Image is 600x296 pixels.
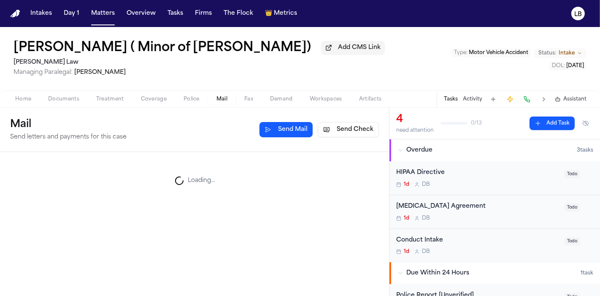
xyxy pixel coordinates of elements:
span: Todo [565,237,580,245]
span: Loading... [188,177,215,185]
span: Overdue [406,146,432,155]
span: Demand [270,96,293,103]
button: Intakes [27,6,55,21]
div: HIPAA Directive [396,168,559,178]
button: Tasks [164,6,186,21]
span: D B [422,181,430,188]
span: 3 task s [577,147,593,154]
button: crownMetrics [262,6,300,21]
span: Managing Paralegal: [14,69,73,76]
button: Edit DOL: 2025-09-23 [549,62,586,70]
span: Artifacts [359,96,382,103]
span: Home [15,96,31,103]
span: Type : [454,50,468,55]
button: Edit matter name [14,41,311,56]
button: Tasks [444,96,458,103]
span: [PERSON_NAME] [74,69,126,76]
span: Coverage [141,96,167,103]
p: Send letters and payments for this case [10,133,127,141]
button: Due Within 24 Hours1task [389,262,600,284]
h1: Mail [10,118,127,131]
span: D B [422,215,430,222]
h2: [PERSON_NAME] Law [14,57,385,68]
button: Edit Type: Motor Vehicle Accident [451,49,531,57]
button: Create Immediate Task [504,93,516,105]
span: 1d [404,215,409,222]
span: Todo [565,170,580,178]
span: Documents [48,96,79,103]
div: need attention [396,127,434,134]
button: Activity [463,96,482,103]
span: Treatment [96,96,124,103]
span: Police [184,96,200,103]
button: Overview [123,6,159,21]
button: Day 1 [60,6,83,21]
div: Open task: Retainer Agreement [389,195,600,229]
span: Due Within 24 Hours [406,269,469,277]
button: Add CMS Link [321,41,385,54]
button: Send Mail [259,122,313,137]
span: Fax [244,96,253,103]
button: Overdue3tasks [389,139,600,161]
span: Status: [538,50,556,57]
span: Workspaces [310,96,342,103]
span: Assistant [563,96,586,103]
span: 1 task [581,270,593,277]
button: Send Check [318,122,379,137]
button: Assistant [555,96,586,103]
span: [DATE] [566,63,584,68]
span: 1d [404,181,409,188]
a: Home [10,10,20,18]
div: Open task: HIPAA Directive [389,161,600,195]
div: Open task: Conduct Intake [389,229,600,262]
img: Finch Logo [10,10,20,18]
span: Add CMS Link [338,43,381,52]
button: Hide completed tasks (⌘⇧H) [578,117,593,130]
button: Add Task [530,117,575,130]
span: Todo [565,204,580,212]
button: Make a Call [521,93,533,105]
div: 4 [396,113,434,126]
span: Mail [216,96,227,103]
div: Conduct Intake [396,236,559,245]
span: Motor Vehicle Accident [469,50,528,55]
span: 0 / 13 [471,120,482,127]
span: D B [422,248,430,255]
span: DOL : [552,63,565,68]
button: Add Task [487,93,499,105]
button: The Flock [220,6,257,21]
span: Intake [559,50,575,57]
span: 1d [404,248,409,255]
button: Firms [192,6,215,21]
button: Matters [88,6,118,21]
button: Change status from Intake [534,48,586,58]
div: [MEDICAL_DATA] Agreement [396,202,559,212]
h1: [PERSON_NAME] ( Minor of [PERSON_NAME]) [14,41,311,56]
